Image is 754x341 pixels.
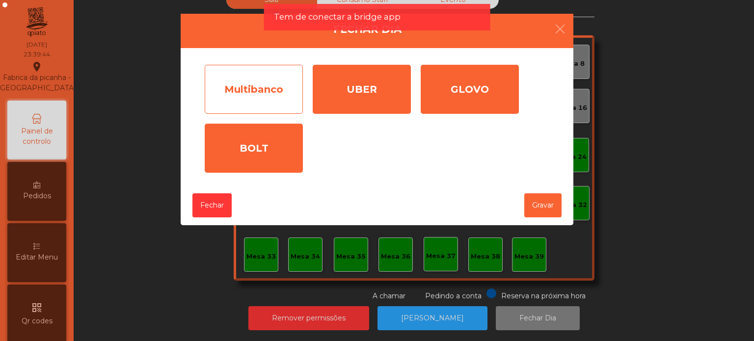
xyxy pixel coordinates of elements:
div: GLOVO [421,65,519,114]
div: UBER [313,65,411,114]
div: Multibanco [205,65,303,114]
div: BOLT [205,124,303,173]
button: Fechar [192,193,232,217]
button: Gravar [524,193,562,217]
span: Tem de conectar a bridge app [274,11,401,23]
